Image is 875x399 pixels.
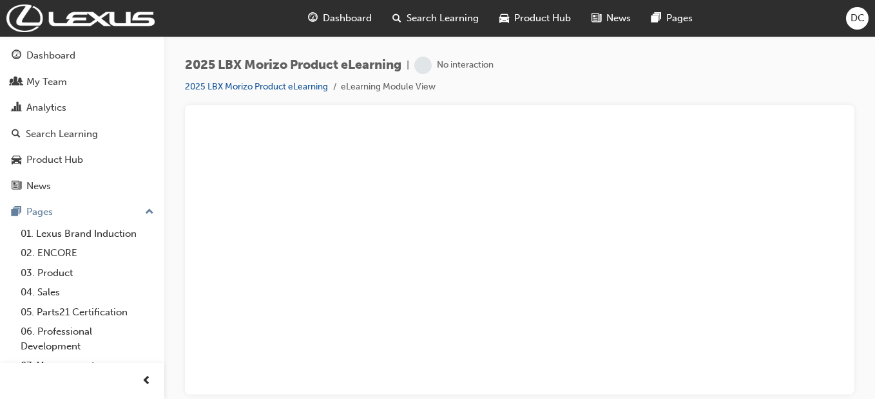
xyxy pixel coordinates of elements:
[26,48,75,63] div: Dashboard
[651,10,661,26] span: pages-icon
[591,10,601,26] span: news-icon
[12,181,21,192] span: news-icon
[308,10,318,26] span: guage-icon
[392,10,401,26] span: search-icon
[666,11,693,26] span: Pages
[15,243,159,263] a: 02. ENCORE
[5,200,159,224] button: Pages
[15,224,159,244] a: 01. Lexus Brand Induction
[414,57,432,74] span: learningRecordVerb_NONE-icon
[26,100,66,115] div: Analytics
[15,322,159,356] a: 06. Professional Development
[12,207,21,218] span: pages-icon
[15,263,159,283] a: 03. Product
[15,283,159,302] a: 04. Sales
[142,373,151,389] span: prev-icon
[5,122,159,146] a: Search Learning
[12,50,21,62] span: guage-icon
[846,7,869,30] button: DC
[185,58,401,73] span: 2025 LBX Morizo Product eLearning
[851,11,865,26] span: DC
[12,102,21,114] span: chart-icon
[15,356,159,376] a: 07. Management
[341,80,436,95] li: eLearning Module View
[514,11,571,26] span: Product Hub
[5,148,159,172] a: Product Hub
[15,302,159,322] a: 05. Parts21 Certification
[298,5,382,32] a: guage-iconDashboard
[12,154,21,166] span: car-icon
[581,5,641,32] a: news-iconNews
[6,5,155,32] img: Trak
[382,5,489,32] a: search-iconSearch Learning
[407,58,409,73] span: |
[185,81,328,92] a: 2025 LBX Morizo Product eLearning
[12,77,21,88] span: people-icon
[12,129,21,140] span: search-icon
[145,204,154,221] span: up-icon
[641,5,703,32] a: pages-iconPages
[437,59,494,71] div: No interaction
[407,11,479,26] span: Search Learning
[499,10,509,26] span: car-icon
[5,70,159,94] a: My Team
[5,96,159,120] a: Analytics
[5,44,159,68] a: Dashboard
[26,179,51,194] div: News
[5,174,159,198] a: News
[489,5,581,32] a: car-iconProduct Hub
[606,11,631,26] span: News
[26,153,83,167] div: Product Hub
[26,205,53,219] div: Pages
[26,127,98,142] div: Search Learning
[26,75,67,89] div: My Team
[5,41,159,200] button: DashboardMy TeamAnalyticsSearch LearningProduct HubNews
[323,11,372,26] span: Dashboard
